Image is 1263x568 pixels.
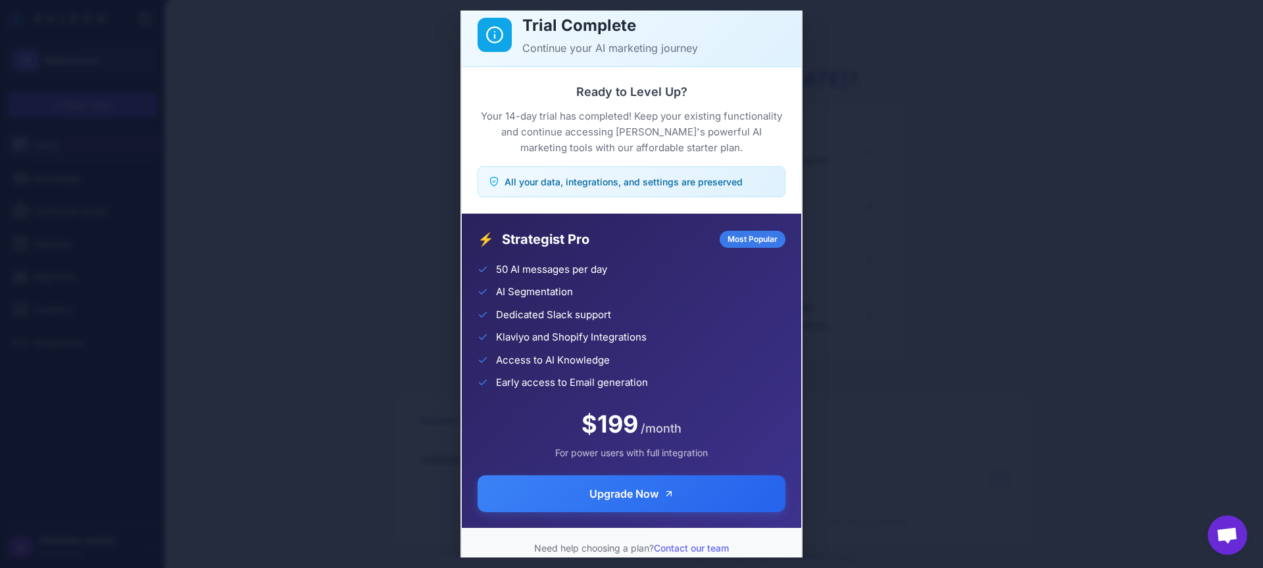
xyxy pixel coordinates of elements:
[478,108,785,156] p: Your 14-day trial has completed! Keep your existing functionality and continue accessing [PERSON_...
[589,486,658,502] span: Upgrade Now
[522,40,785,56] p: Continue your AI marketing journey
[720,231,785,248] div: Most Popular
[496,262,607,277] span: 50 AI messages per day
[496,330,647,345] span: Klaviyo and Shopify Integrations
[496,285,573,300] span: AI Segmentation
[505,175,743,189] span: All your data, integrations, and settings are preserved
[478,229,494,249] span: ⚡
[1208,515,1247,555] a: Open chat
[496,375,648,390] span: Early access to Email generation
[478,475,785,512] button: Upgrade Now
[496,308,611,323] span: Dedicated Slack support
[641,419,681,437] span: /month
[478,446,785,460] div: For power users with full integration
[654,542,729,554] a: Contact our team
[496,353,610,368] span: Access to AI Knowledge
[478,83,785,101] h3: Ready to Level Up?
[582,406,638,442] span: $199
[502,229,712,249] span: Strategist Pro
[478,541,785,555] p: Need help choosing a plan?
[522,14,785,37] h2: Trial Complete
